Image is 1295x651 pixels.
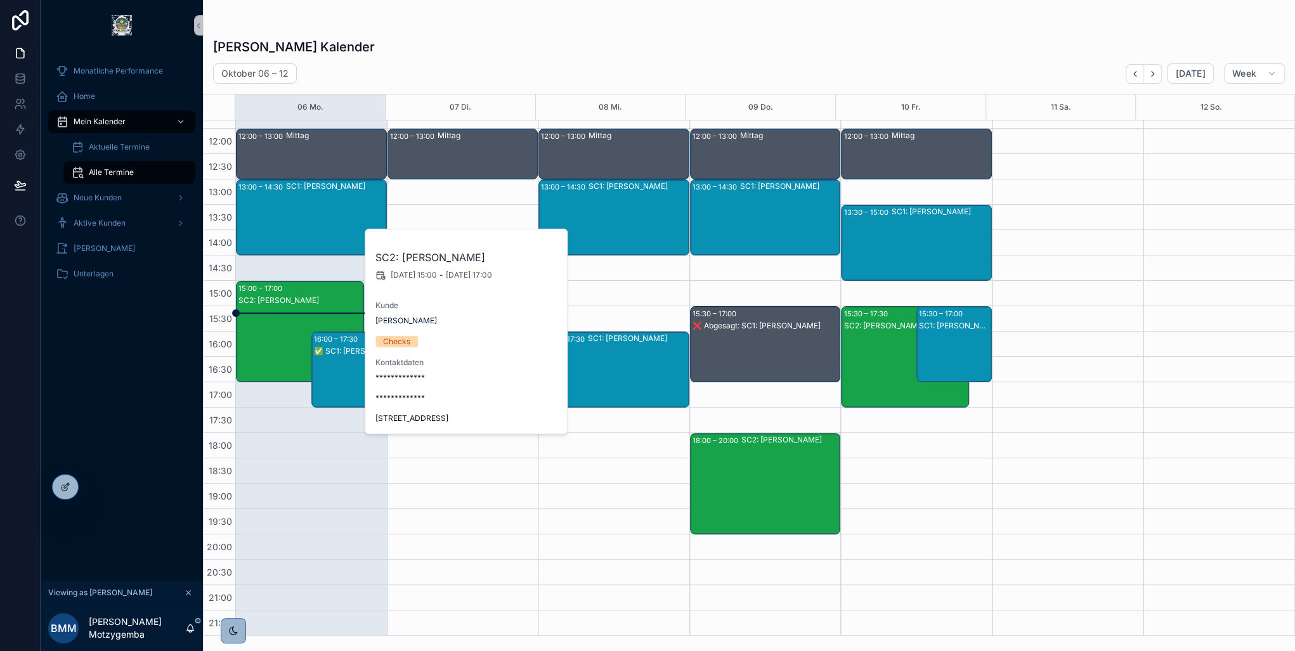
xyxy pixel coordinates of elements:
span: 21:00 [205,592,235,603]
span: 17:30 [206,415,235,425]
span: Monatliche Performance [74,66,163,76]
div: 16:00 – 17:30SC1: [PERSON_NAME] [539,332,689,407]
div: 13:00 – 14:30 [541,181,589,193]
span: 20:00 [204,541,235,552]
div: 13:30 – 15:00SC1: [PERSON_NAME] [842,205,991,280]
div: 13:00 – 14:30SC1: [PERSON_NAME] [237,180,386,255]
button: 06 Mo. [297,94,323,120]
span: [DATE] [1175,68,1205,79]
div: 15:30 – 17:00 [693,307,739,320]
span: 15:00 [206,288,235,299]
a: Monatliche Performance [48,60,195,82]
span: Kunde [375,300,558,311]
div: scrollable content [41,51,203,302]
span: 14:30 [205,262,235,273]
span: [STREET_ADDRESS] [375,413,558,423]
a: Alle Termine [63,161,195,184]
div: 13:00 – 14:30SC1: [PERSON_NAME] [539,180,689,255]
span: Aktive Kunden [74,218,126,228]
div: 15:30 – 17:00❌ Abgesagt: SC1: [PERSON_NAME] [691,307,840,382]
div: SC1: [PERSON_NAME] [589,181,688,191]
div: 12:00 – 13:00Mittag [691,129,840,179]
button: [DATE] [1167,63,1213,84]
div: 13:00 – 14:30SC1: [PERSON_NAME] [691,180,840,255]
img: App logo [112,15,132,35]
a: [PERSON_NAME] [48,237,195,260]
a: Aktuelle Termine [63,136,195,158]
span: 13:00 [205,186,235,197]
div: SC2: [PERSON_NAME] [843,321,968,331]
p: [PERSON_NAME] Motzygemba [89,616,185,641]
span: Viewing as [PERSON_NAME] [48,588,152,598]
div: 12:00 – 13:00 [390,130,438,143]
span: [PERSON_NAME] [375,316,437,326]
div: 15:00 – 17:00SC2: [PERSON_NAME] [237,281,363,382]
button: 10 Fr. [901,94,920,120]
div: Mittag [438,131,537,141]
span: Neue Kunden [74,193,122,203]
h2: SC2: [PERSON_NAME] [375,250,558,265]
div: 15:30 – 17:30 [843,307,890,320]
div: 16:00 – 17:30 [314,333,361,345]
div: 15:30 – 17:30SC2: [PERSON_NAME] [842,307,968,407]
div: SC1: [PERSON_NAME] [919,321,991,331]
a: Aktive Kunden [48,212,195,235]
span: 18:00 [205,440,235,451]
div: 15:30 – 17:00SC1: [PERSON_NAME] [917,307,991,382]
div: 13:00 – 14:30 [238,181,286,193]
a: Neue Kunden [48,186,195,209]
span: Home [74,91,95,101]
div: 13:00 – 14:30 [693,181,740,193]
span: 20:30 [204,567,235,577]
div: SC1: [PERSON_NAME] [588,333,688,344]
div: 12:00 – 13:00 [843,130,891,143]
div: Mittag [286,131,386,141]
span: Mein Kalender [74,117,126,127]
span: 11:30 [207,110,235,121]
span: 12:30 [205,161,235,172]
div: 18:00 – 20:00SC2: [PERSON_NAME] [691,434,840,534]
div: 13:30 – 15:00 [843,206,891,219]
div: SC1: [PERSON_NAME] [891,207,991,217]
span: 16:30 [205,364,235,375]
button: Back [1126,64,1144,84]
div: SC2: [PERSON_NAME] [741,435,840,445]
span: 15:30 [206,313,235,324]
div: SC1: [PERSON_NAME] [740,181,840,191]
span: - [439,270,443,280]
span: Kontaktdaten [375,358,558,368]
div: SC2: [PERSON_NAME] [238,295,363,306]
h1: [PERSON_NAME] Kalender [213,38,375,56]
div: 07 Di. [450,94,471,120]
span: [DATE] 17:00 [446,270,492,280]
div: 12:00 – 13:00Mittag [237,129,386,179]
span: 14:00 [205,237,235,248]
span: Aktuelle Termine [89,142,150,152]
h2: Oktober 06 – 12 [221,67,289,80]
span: 17:00 [206,389,235,400]
button: 11 Sa. [1050,94,1070,120]
div: 16:00 – 17:30✅ SC1: [PERSON_NAME] [312,332,386,407]
div: Checks [383,336,410,347]
button: Next [1144,64,1162,84]
span: BMM [51,621,77,636]
div: 12:00 – 13:00Mittag [539,129,689,179]
button: 09 Do. [748,94,773,120]
div: 12:00 – 13:00 [238,130,286,143]
div: 12:00 – 13:00 [693,130,740,143]
div: SC1: [PERSON_NAME] [286,181,386,191]
div: 12:00 – 13:00 [541,130,589,143]
span: 16:00 [205,338,235,349]
div: 12:00 – 13:00Mittag [842,129,991,179]
span: 12:00 [205,136,235,146]
span: Unterlagen [74,269,114,279]
button: 08 Mi. [599,94,622,120]
button: 12 So. [1200,94,1221,120]
div: 15:00 – 17:00 [238,282,285,295]
span: Week [1232,68,1256,79]
div: Mittag [589,131,688,141]
span: [PERSON_NAME] [74,243,135,254]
